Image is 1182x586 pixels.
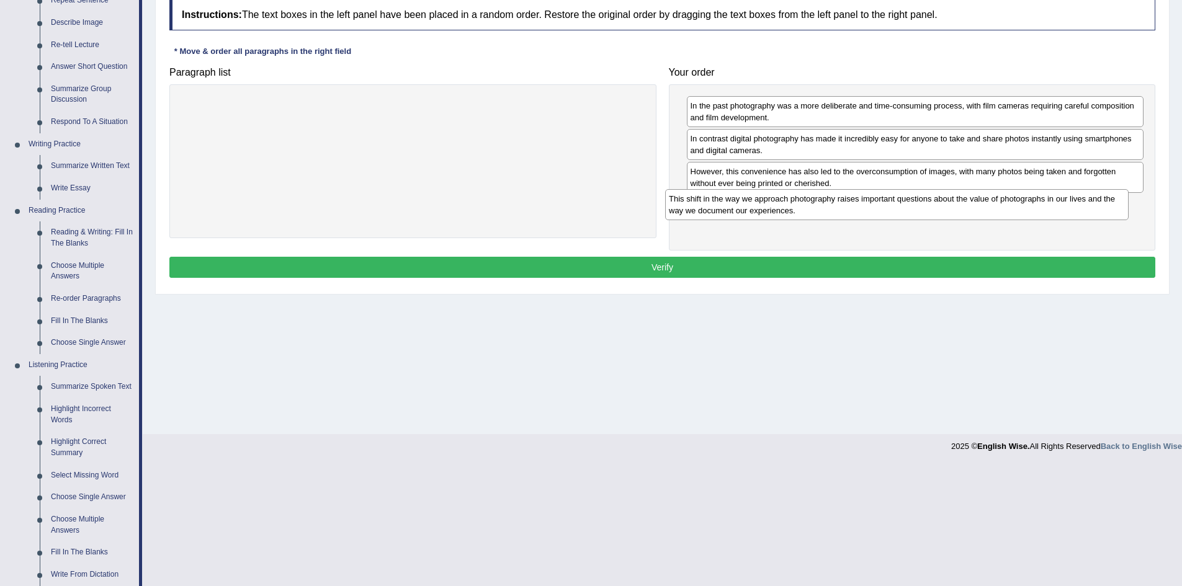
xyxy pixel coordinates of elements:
a: Reading Practice [23,200,139,222]
a: Select Missing Word [45,464,139,487]
div: However, this convenience has also led to the overconsumption of images, with many photos being t... [687,162,1144,193]
a: Back to English Wise [1101,442,1182,451]
a: Highlight Correct Summary [45,431,139,464]
a: Choose Single Answer [45,332,139,354]
a: Choose Multiple Answers [45,508,139,541]
a: Summarize Written Text [45,155,139,177]
a: Listening Practice [23,354,139,376]
a: Answer Short Question [45,56,139,78]
a: Choose Multiple Answers [45,255,139,288]
a: Fill In The Blanks [45,310,139,332]
div: 2025 © All Rights Reserved [951,434,1182,452]
a: Describe Image [45,12,139,34]
a: Fill In The Blanks [45,541,139,564]
a: Write From Dictation [45,564,139,586]
div: * Move & order all paragraphs in the right field [169,46,356,58]
b: Instructions: [182,9,242,20]
button: Verify [169,257,1155,278]
a: Writing Practice [23,133,139,156]
a: Summarize Spoken Text [45,376,139,398]
a: Re-order Paragraphs [45,288,139,310]
h4: Paragraph list [169,67,656,78]
a: Respond To A Situation [45,111,139,133]
a: Reading & Writing: Fill In The Blanks [45,221,139,254]
a: Highlight Incorrect Words [45,398,139,431]
a: Choose Single Answer [45,486,139,508]
h4: Your order [669,67,1156,78]
div: In the past photography was a more deliberate and time-consuming process, with film cameras requi... [687,96,1144,127]
strong: English Wise. [977,442,1029,451]
a: Summarize Group Discussion [45,78,139,111]
div: In contrast digital photography has made it incredibly easy for anyone to take and share photos i... [687,129,1144,160]
div: This shift in the way we approach photography raises important questions about the value of photo... [665,189,1129,220]
a: Write Essay [45,177,139,200]
a: Re-tell Lecture [45,34,139,56]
